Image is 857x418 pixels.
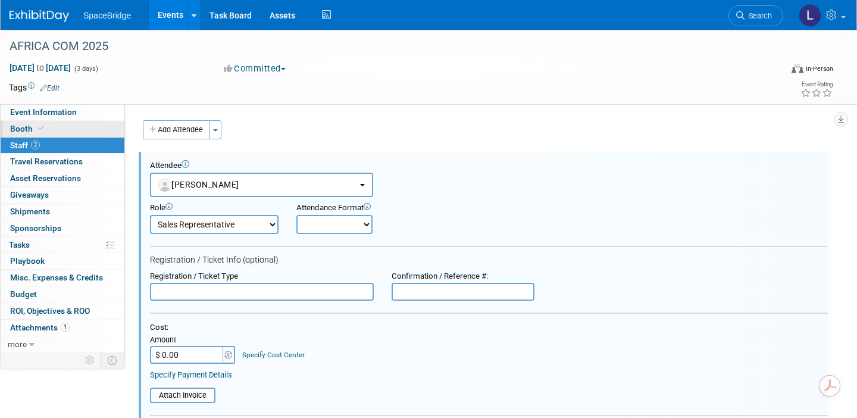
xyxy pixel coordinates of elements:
[10,141,40,150] span: Staff
[150,203,279,213] div: Role
[10,323,70,332] span: Attachments
[150,335,236,346] div: Amount
[38,125,44,132] i: Booth reservation complete
[9,63,71,73] span: [DATE] [DATE]
[1,336,124,353] a: more
[10,289,37,299] span: Budget
[220,63,290,75] button: Committed
[1,170,124,186] a: Asset Reservations
[1,286,124,302] a: Budget
[9,240,30,249] span: Tasks
[35,63,46,73] span: to
[1,104,124,120] a: Event Information
[5,36,763,57] div: AFRICA COM 2025
[711,62,833,80] div: Event Format
[800,82,833,88] div: Event Rating
[792,64,803,73] img: Format-Inperson.png
[61,323,70,332] span: 1
[83,11,131,20] span: SpaceBridge
[392,272,534,282] div: Confirmation / Reference #:
[10,306,90,316] span: ROI, Objectives & ROO
[10,223,61,233] span: Sponsorships
[745,11,772,20] span: Search
[150,161,828,171] div: Attendee
[1,138,124,154] a: Staff2
[8,339,27,349] span: more
[10,157,83,166] span: Travel Reservations
[1,121,124,137] a: Booth
[10,124,46,133] span: Booth
[728,5,783,26] a: Search
[1,187,124,203] a: Giveaways
[31,141,40,149] span: 2
[1,237,124,253] a: Tasks
[805,64,833,73] div: In-Person
[10,10,69,22] img: ExhibitDay
[10,107,77,117] span: Event Information
[150,255,828,266] div: Registration / Ticket Info (optional)
[1,204,124,220] a: Shipments
[10,173,81,183] span: Asset Reservations
[7,5,661,17] body: Rich Text Area. Press ALT-0 for help.
[1,253,124,269] a: Playbook
[73,65,98,73] span: (3 days)
[296,203,453,213] div: Attendance Format
[799,4,821,27] img: Laura Guerra
[242,351,305,359] a: Specify Cost Center
[80,353,101,368] td: Personalize Event Tab Strip
[1,270,124,286] a: Misc. Expenses & Credits
[40,84,60,92] a: Edit
[143,120,210,139] button: Add Attendee
[10,190,49,199] span: Giveaways
[158,180,239,189] span: [PERSON_NAME]
[150,370,232,379] a: Specify Payment Details
[10,207,50,216] span: Shipments
[9,82,60,93] td: Tags
[101,353,125,368] td: Toggle Event Tabs
[1,220,124,236] a: Sponsorships
[150,323,828,333] div: Cost:
[150,173,373,197] button: [PERSON_NAME]
[1,303,124,319] a: ROI, Objectives & ROO
[10,273,103,282] span: Misc. Expenses & Credits
[10,256,45,266] span: Playbook
[150,272,374,282] div: Registration / Ticket Type
[1,320,124,336] a: Attachments1
[1,154,124,170] a: Travel Reservations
